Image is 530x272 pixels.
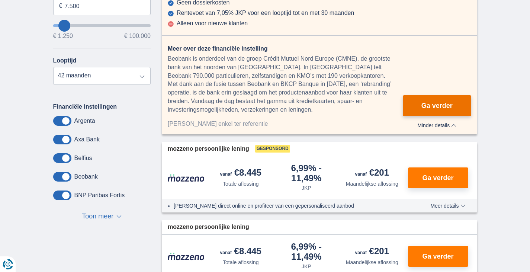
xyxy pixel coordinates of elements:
label: BNP Paribas Fortis [74,192,125,199]
span: Ga verder [421,102,453,109]
div: JKP [302,263,311,270]
span: € 100.000 [124,33,151,39]
button: Minder details [403,120,471,128]
div: Meer over deze financiële instelling [168,45,403,53]
div: Rentevoet van 7,05% JKP voor een looptijd tot en met 30 maanden [177,10,354,16]
label: Beobank [74,173,98,180]
div: Totale aflossing [223,259,259,266]
button: Meer details [425,203,471,209]
span: Toon meer [82,212,113,221]
span: € 1.250 [53,33,73,39]
input: wantToBorrow [53,24,151,27]
div: 6,99% [277,242,337,261]
button: Ga verder [408,246,468,267]
label: Financiële instellingen [53,103,117,110]
label: Axa Bank [74,136,100,143]
label: Argenta [74,118,95,124]
li: [PERSON_NAME] direct online en profiteer van een gepersonaliseerd aanbod [174,202,403,209]
div: [PERSON_NAME] enkel ter referentie [168,120,403,128]
span: Ga verder [422,175,453,181]
div: €201 [355,168,389,179]
div: Beobank is onderdeel van de groep Crédit Mutuel Nord Europe (CMNE), de grootste bank van het noor... [168,55,403,114]
button: Ga verder [408,167,468,188]
span: Gesponsord [255,145,290,153]
span: Ga verder [422,253,453,260]
div: €201 [355,247,389,257]
span: Minder details [417,123,456,128]
img: product.pl.alt Mozzeno [168,252,205,260]
div: Maandelijkse aflossing [346,180,398,188]
label: Looptijd [53,57,77,64]
div: Maandelijkse aflossing [346,259,398,266]
div: Alleen voor nieuwe klanten [177,20,248,27]
div: Totale aflossing [223,180,259,188]
span: ▼ [116,215,122,218]
span: mozzeno persoonlijke lening [168,223,249,231]
div: 6,99% [277,164,337,183]
div: €8.445 [220,247,261,257]
span: € [59,2,62,10]
button: Toon meer ▼ [80,211,124,222]
div: JKP [302,184,311,192]
div: €8.445 [220,168,261,179]
label: Belfius [74,155,92,161]
button: Ga verder [403,95,471,116]
span: mozzeno persoonlijke lening [168,145,249,153]
img: product.pl.alt Mozzeno [168,174,205,182]
span: Meer details [430,203,465,208]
